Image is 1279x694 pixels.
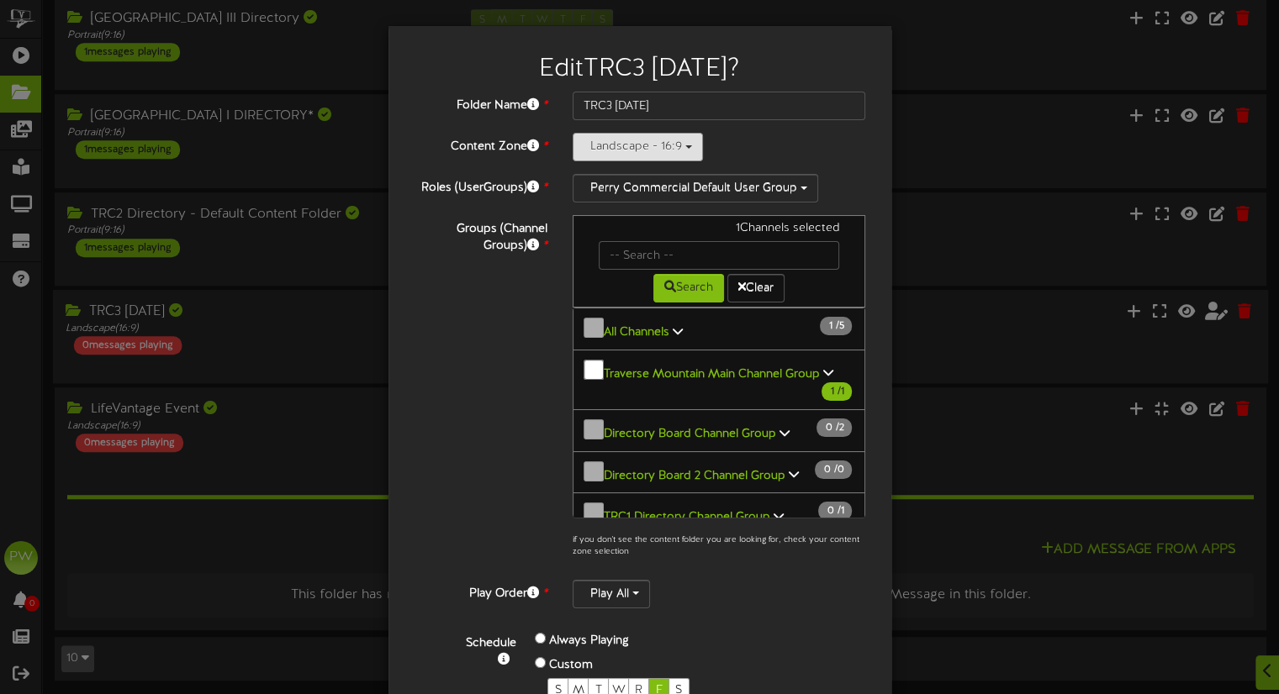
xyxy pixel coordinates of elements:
[830,386,837,397] span: 1
[573,409,866,452] button: Directory Board Channel Group 0 /2
[817,418,852,437] span: / 2
[401,580,560,602] label: Play Order
[549,657,593,674] label: Custom
[604,326,669,339] b: All Channels
[573,308,866,350] button: All Channels 1 /5
[573,580,650,608] button: Play All
[599,241,840,270] input: -- Search --
[827,505,837,517] span: 0
[573,174,818,202] button: Perry Commercial Default User Group
[573,492,866,535] button: TRC1 Directory Channel Group 0 /1
[401,133,560,155] label: Content Zone
[823,464,833,476] span: 0
[828,320,835,332] span: 1
[549,633,629,649] label: Always Playing
[401,215,560,255] label: Groups (Channel Groups)
[414,55,866,83] h2: Edit TRC3 [DATE] ?
[586,220,853,241] div: 1 Channels selected
[466,637,516,649] b: Schedule
[604,428,776,440] b: Directory Board Channel Group
[818,502,852,520] span: / 1
[653,274,724,302] button: Search
[825,422,835,434] span: 0
[727,274,785,302] button: Clear
[401,92,560,114] label: Folder Name
[604,469,785,481] b: Directory Board 2 Channel Group
[820,317,852,335] span: / 5
[573,350,866,411] button: Traverse Mountain Main Channel Group 1 /1
[573,133,703,161] button: Landscape - 16:9
[573,451,866,494] button: Directory Board 2 Channel Group 0 /0
[822,382,852,401] span: / 1
[573,92,866,120] input: Folder Name
[604,511,770,523] b: TRC1 Directory Channel Group
[604,367,820,380] b: Traverse Mountain Main Channel Group
[815,460,852,479] span: / 0
[401,174,560,197] label: Roles (UserGroups)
